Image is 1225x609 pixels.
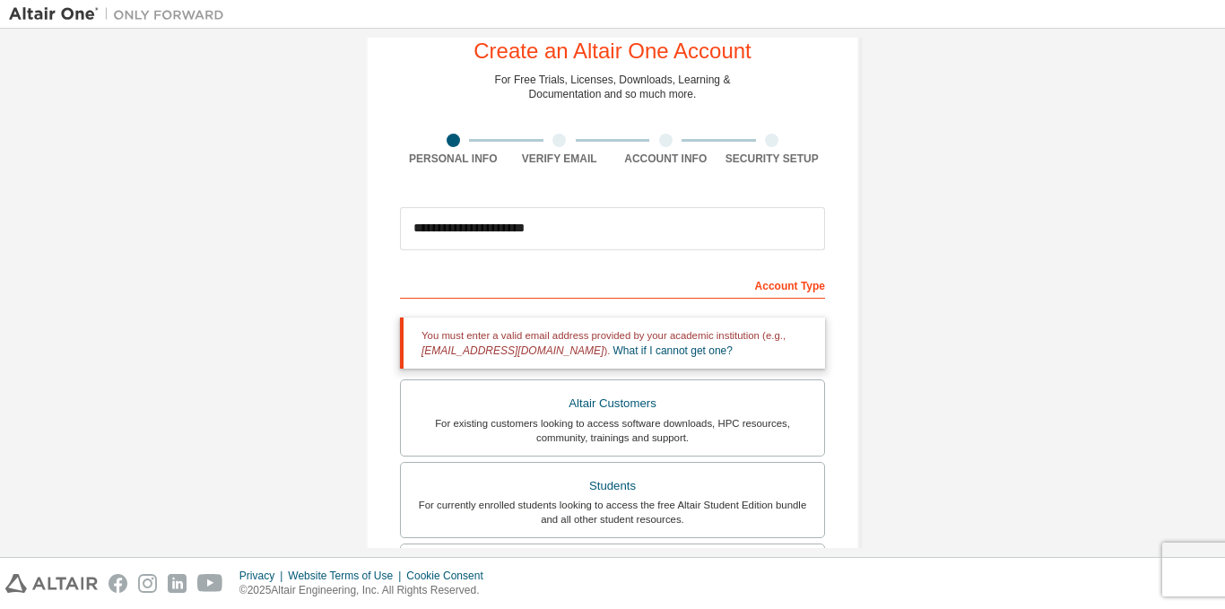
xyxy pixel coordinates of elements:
img: linkedin.svg [168,574,187,593]
div: For existing customers looking to access software downloads, HPC resources, community, trainings ... [412,416,813,445]
div: Account Info [612,152,719,166]
div: Security Setup [719,152,826,166]
div: You must enter a valid email address provided by your academic institution (e.g., ). [400,318,825,369]
div: Altair Customers [412,391,813,416]
div: Privacy [239,569,288,583]
img: instagram.svg [138,574,157,593]
span: [EMAIL_ADDRESS][DOMAIN_NAME] [421,344,604,357]
div: Account Type [400,270,825,299]
img: Altair One [9,5,233,23]
div: For currently enrolled students looking to access the free Altair Student Edition bundle and all ... [412,498,813,526]
div: Create an Altair One Account [473,40,752,62]
div: Website Terms of Use [288,569,406,583]
div: Cookie Consent [406,569,493,583]
a: What if I cannot get one? [613,344,733,357]
img: facebook.svg [109,574,127,593]
div: For Free Trials, Licenses, Downloads, Learning & Documentation and so much more. [495,73,731,101]
div: Students [412,474,813,499]
img: youtube.svg [197,574,223,593]
div: Verify Email [507,152,613,166]
p: © 2025 Altair Engineering, Inc. All Rights Reserved. [239,583,494,598]
div: Personal Info [400,152,507,166]
img: altair_logo.svg [5,574,98,593]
